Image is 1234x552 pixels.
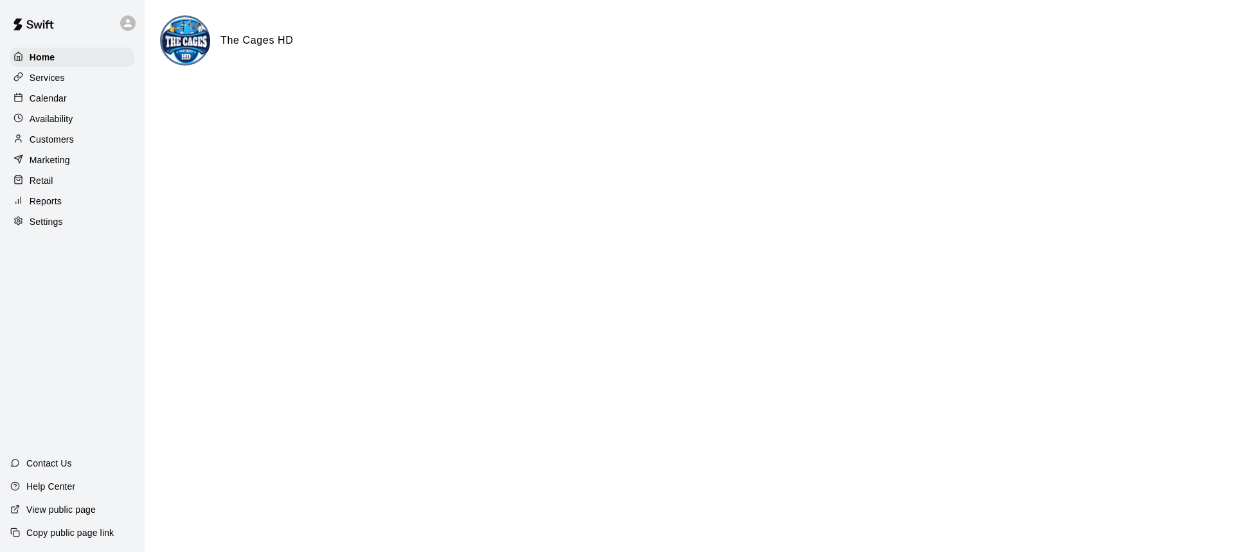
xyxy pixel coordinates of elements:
[162,17,210,66] img: The Cages HD logo
[10,212,134,231] a: Settings
[30,51,55,64] p: Home
[30,154,70,166] p: Marketing
[10,109,134,129] a: Availability
[30,174,53,187] p: Retail
[10,89,134,108] a: Calendar
[30,92,67,105] p: Calendar
[26,480,75,493] p: Help Center
[30,215,63,228] p: Settings
[10,68,134,87] a: Services
[10,191,134,211] a: Reports
[10,150,134,170] a: Marketing
[30,112,73,125] p: Availability
[10,48,134,67] a: Home
[10,130,134,149] a: Customers
[26,503,96,516] p: View public page
[30,71,65,84] p: Services
[10,171,134,190] a: Retail
[30,195,62,208] p: Reports
[220,32,294,49] h6: The Cages HD
[30,133,74,146] p: Customers
[26,457,72,470] p: Contact Us
[26,526,114,539] p: Copy public page link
